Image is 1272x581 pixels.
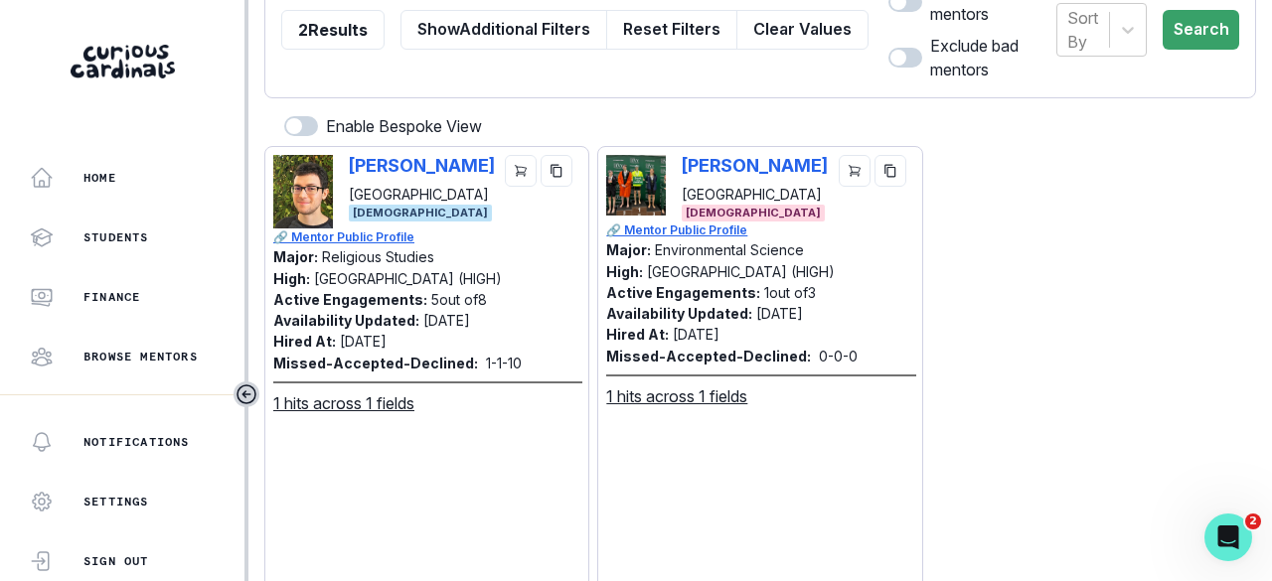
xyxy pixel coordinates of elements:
[349,184,495,205] p: [GEOGRAPHIC_DATA]
[273,270,310,287] p: High:
[756,305,803,322] p: [DATE]
[322,248,434,265] p: Religious Studies
[273,353,478,373] p: Missed-Accepted-Declined:
[1245,513,1261,529] span: 2
[83,170,116,186] p: Home
[83,229,149,245] p: Students
[400,10,607,50] button: ShowAdditional Filters
[682,205,825,221] span: [DEMOGRAPHIC_DATA]
[655,241,804,258] p: Environmental Science
[606,155,666,216] img: Picture of Morgan Lukinac
[606,284,760,301] p: Active Engagements:
[606,305,752,322] p: Availability Updated:
[839,155,871,187] button: cart
[541,155,572,187] button: copy
[1067,6,1099,54] div: Sort By
[673,326,719,343] p: [DATE]
[682,184,828,205] p: [GEOGRAPHIC_DATA]
[83,553,149,569] p: Sign Out
[736,10,869,50] button: Clear Values
[606,384,747,408] u: 1 hits across 1 fields
[606,241,651,258] p: Major:
[273,312,419,329] p: Availability Updated:
[83,349,198,364] p: Browse Mentors
[606,346,811,366] p: Missed-Accepted-Declined:
[1163,10,1239,50] button: Search
[273,391,414,415] u: 1 hits across 1 fields
[606,221,915,239] a: 🔗 Mentor Public Profile
[273,228,582,246] a: 🔗 Mentor Public Profile
[431,291,487,308] p: 5 out of 8
[606,326,669,343] p: Hired At:
[234,381,259,407] button: Toggle sidebar
[349,155,495,176] p: [PERSON_NAME]
[486,353,522,373] p: 1 - 1 - 10
[326,114,482,138] p: Enable Bespoke View
[606,10,737,50] button: Reset Filters
[764,284,816,301] p: 1 out of 3
[83,434,190,450] p: Notifications
[273,248,318,265] p: Major:
[647,263,835,280] p: [GEOGRAPHIC_DATA] (HIGH)
[423,312,470,329] p: [DATE]
[930,34,1056,81] p: Exclude bad mentors
[1204,513,1252,561] iframe: Intercom live chat
[349,205,492,221] span: [DEMOGRAPHIC_DATA]
[83,494,149,509] p: Settings
[874,155,906,187] button: copy
[682,155,828,176] p: [PERSON_NAME]
[606,263,643,280] p: High:
[273,291,427,308] p: Active Engagements:
[71,45,175,78] img: Curious Cardinals Logo
[273,155,333,228] img: Picture of Palmer Manes
[505,155,537,187] button: cart
[314,270,502,287] p: [GEOGRAPHIC_DATA] (HIGH)
[340,333,387,350] p: [DATE]
[819,346,858,366] p: 0 - 0 - 0
[298,18,368,42] p: 2 Results
[273,333,336,350] p: Hired At:
[83,289,140,305] p: Finance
